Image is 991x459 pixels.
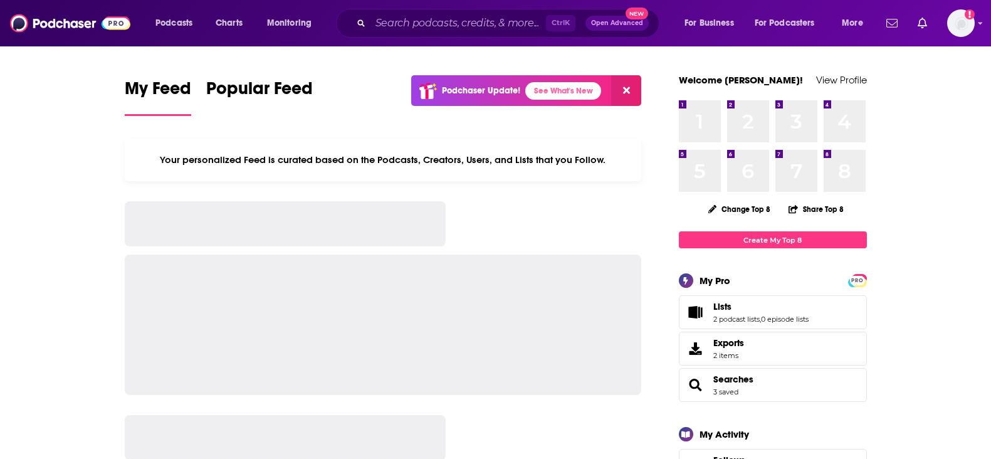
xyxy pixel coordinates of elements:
[913,13,932,34] a: Show notifications dropdown
[683,376,708,394] a: Searches
[370,13,546,33] input: Search podcasts, credits, & more...
[700,275,730,287] div: My Pro
[683,303,708,321] a: Lists
[713,351,744,360] span: 2 items
[267,14,312,32] span: Monitoring
[679,332,867,366] a: Exports
[348,9,671,38] div: Search podcasts, credits, & more...
[965,9,975,19] svg: Add a profile image
[713,374,753,385] a: Searches
[206,78,313,107] span: Popular Feed
[683,340,708,357] span: Exports
[216,14,243,32] span: Charts
[155,14,192,32] span: Podcasts
[713,301,731,312] span: Lists
[679,231,867,248] a: Create My Top 8
[947,9,975,37] span: Logged in as BerkMarc
[713,388,738,396] a: 3 saved
[700,428,749,440] div: My Activity
[676,13,750,33] button: open menu
[258,13,328,33] button: open menu
[679,74,803,86] a: Welcome [PERSON_NAME]!
[679,368,867,402] span: Searches
[701,201,779,217] button: Change Top 8
[147,13,209,33] button: open menu
[125,78,191,107] span: My Feed
[713,301,809,312] a: Lists
[761,315,809,324] a: 0 episode lists
[125,78,191,116] a: My Feed
[760,315,761,324] span: ,
[207,13,250,33] a: Charts
[947,9,975,37] button: Show profile menu
[788,197,844,221] button: Share Top 8
[591,20,643,26] span: Open Advanced
[881,13,903,34] a: Show notifications dropdown
[684,14,734,32] span: For Business
[713,337,744,349] span: Exports
[585,16,649,31] button: Open AdvancedNew
[679,295,867,329] span: Lists
[850,275,865,285] a: PRO
[816,74,867,86] a: View Profile
[713,315,760,324] a: 2 podcast lists
[747,13,833,33] button: open menu
[442,85,520,96] p: Podchaser Update!
[546,15,575,31] span: Ctrl K
[833,13,879,33] button: open menu
[755,14,815,32] span: For Podcasters
[206,78,313,116] a: Popular Feed
[525,82,601,100] a: See What's New
[125,139,642,181] div: Your personalized Feed is curated based on the Podcasts, Creators, Users, and Lists that you Follow.
[842,14,863,32] span: More
[850,276,865,285] span: PRO
[626,8,648,19] span: New
[947,9,975,37] img: User Profile
[10,11,130,35] img: Podchaser - Follow, Share and Rate Podcasts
